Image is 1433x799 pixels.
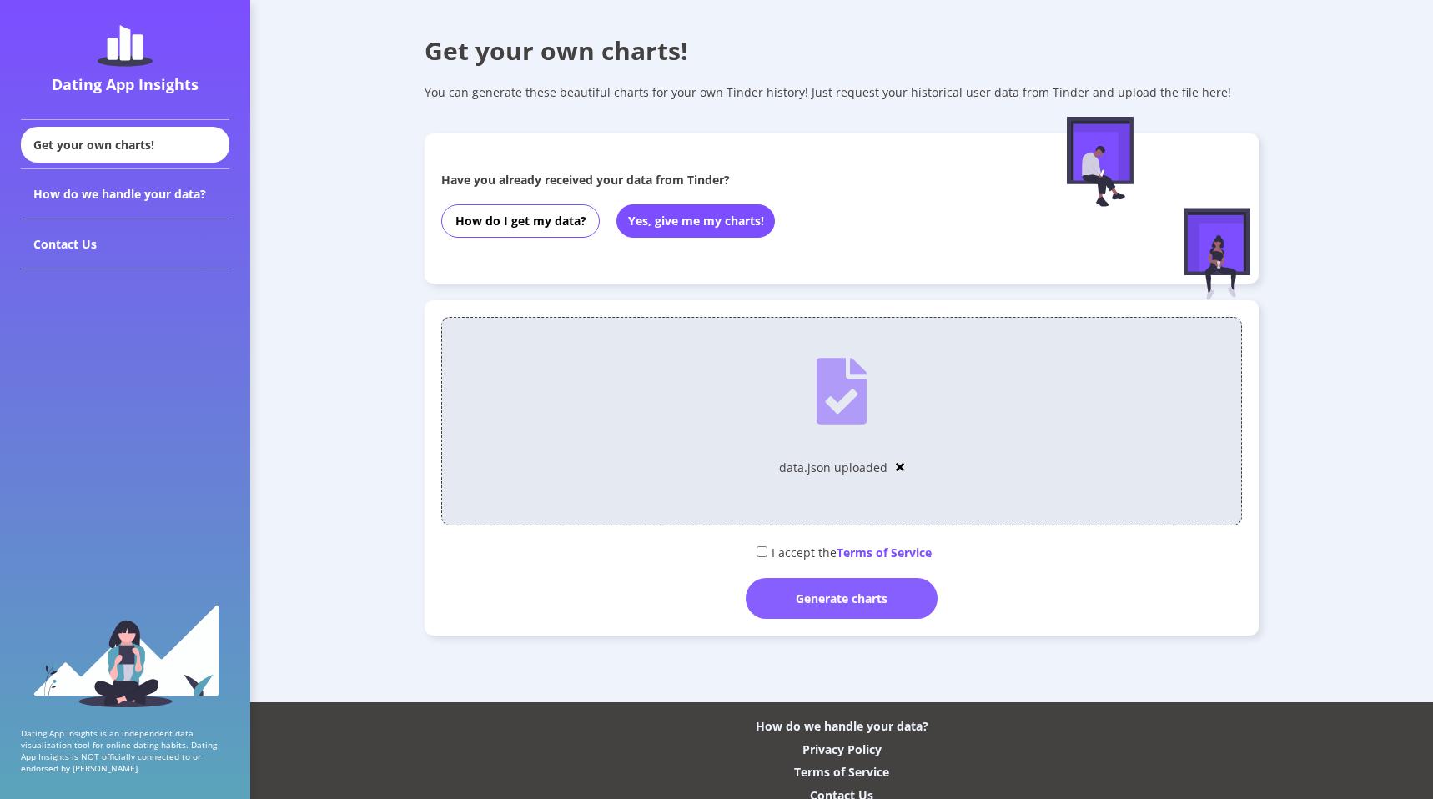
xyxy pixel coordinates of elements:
img: dating-app-insights-logo.5abe6921.svg [98,25,153,67]
img: close-solid.cbe4567e.svg [896,461,904,473]
div: Have you already received your data from Tinder? [441,172,1002,188]
div: Contact Us [21,219,229,269]
div: Dating App Insights [25,74,225,94]
div: Get your own charts! [21,127,229,163]
img: female-figure-sitting.afd5d174.svg [1184,208,1250,300]
div: Privacy Policy [802,741,882,757]
div: Get your own charts! [425,33,1259,68]
button: Yes, give me my charts! [616,204,775,238]
span: Terms of Service [837,545,932,560]
img: sidebar_girl.91b9467e.svg [32,603,219,707]
p: Dating App Insights is an independent data visualization tool for online dating habits. Dating Ap... [21,727,229,774]
div: Terms of Service [794,764,889,780]
img: file-uploaded.ea247aa8.svg [817,358,866,425]
div: Generate charts [746,578,938,619]
div: How do we handle your data? [756,718,928,734]
div: data.json uploaded [779,460,887,475]
img: male-figure-sitting.c9faa881.svg [1067,117,1134,207]
div: I accept the [441,538,1242,565]
button: How do I get my data? [441,204,600,238]
div: You can generate these beautiful charts for your own Tinder history! Just request your historical... [425,84,1259,100]
div: How do we handle your data? [21,169,229,219]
